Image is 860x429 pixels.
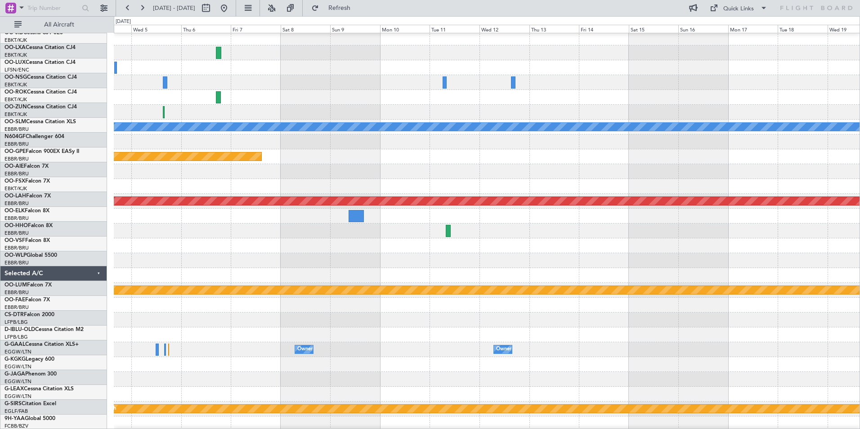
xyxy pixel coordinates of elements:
[23,22,95,28] span: All Aircraft
[4,81,27,88] a: EBKT/KJK
[4,223,53,228] a: OO-HHOFalcon 8X
[4,208,25,214] span: OO-ELK
[4,208,49,214] a: OO-ELKFalcon 8X
[4,104,27,110] span: OO-ZUN
[4,319,28,326] a: LFPB/LBG
[153,4,195,12] span: [DATE] - [DATE]
[4,386,74,392] a: G-LEAXCessna Citation XLS
[4,416,25,421] span: 9H-YAA
[27,1,79,15] input: Trip Number
[4,253,27,258] span: OO-WLP
[579,25,629,33] div: Fri 14
[4,349,31,355] a: EGGW/LTN
[116,18,131,26] div: [DATE]
[4,89,27,95] span: OO-ROK
[4,164,24,169] span: OO-AIE
[4,179,25,184] span: OO-FSX
[728,25,778,33] div: Mon 17
[4,104,77,110] a: OO-ZUNCessna Citation CJ4
[4,37,27,44] a: EBKT/KJK
[131,25,181,33] div: Wed 5
[4,215,29,222] a: EBBR/BRU
[4,312,54,317] a: CS-DTRFalcon 2000
[4,185,27,192] a: EBKT/KJK
[4,60,76,65] a: OO-LUXCessna Citation CJ4
[281,25,331,33] div: Sat 8
[4,149,79,154] a: OO-GPEFalcon 900EX EASy II
[4,334,28,340] a: LFPB/LBG
[4,89,77,95] a: OO-ROKCessna Citation CJ4
[529,25,579,33] div: Thu 13
[4,200,29,207] a: EBBR/BRU
[321,5,358,11] span: Refresh
[496,343,511,356] div: Owner
[4,179,50,184] a: OO-FSXFalcon 7X
[4,164,49,169] a: OO-AIEFalcon 7X
[4,134,64,139] a: N604GFChallenger 604
[181,25,231,33] div: Thu 6
[4,75,27,80] span: OO-NSG
[4,156,29,162] a: EBBR/BRU
[4,45,26,50] span: OO-LXA
[4,342,79,347] a: G-GAALCessna Citation XLS+
[4,327,35,332] span: D-IBLU-OLD
[4,223,28,228] span: OO-HHO
[4,371,25,377] span: G-JAGA
[479,25,529,33] div: Wed 12
[4,342,25,347] span: G-GAAL
[430,25,479,33] div: Tue 11
[4,304,29,311] a: EBBR/BRU
[4,96,27,103] a: EBKT/KJK
[4,289,29,296] a: EBBR/BRU
[778,25,828,33] div: Tue 18
[4,371,57,377] a: G-JAGAPhenom 300
[4,126,29,133] a: EBBR/BRU
[307,1,361,15] button: Refresh
[4,230,29,237] a: EBBR/BRU
[4,416,55,421] a: 9H-YAAGlobal 5000
[4,111,27,118] a: EBKT/KJK
[380,25,430,33] div: Mon 10
[4,75,77,80] a: OO-NSGCessna Citation CJ4
[723,4,754,13] div: Quick Links
[4,245,29,251] a: EBBR/BRU
[4,67,29,73] a: LFSN/ENC
[4,60,26,65] span: OO-LUX
[4,327,84,332] a: D-IBLU-OLDCessna Citation M2
[4,134,26,139] span: N604GF
[4,259,29,266] a: EBBR/BRU
[4,297,50,303] a: OO-FAEFalcon 7X
[4,52,27,58] a: EBKT/KJK
[4,149,26,154] span: OO-GPE
[4,141,29,147] a: EBBR/BRU
[297,343,313,356] div: Owner
[4,357,54,362] a: G-KGKGLegacy 600
[330,25,380,33] div: Sun 9
[705,1,772,15] button: Quick Links
[629,25,679,33] div: Sat 15
[4,170,29,177] a: EBBR/BRU
[4,393,31,400] a: EGGW/LTN
[4,357,26,362] span: G-KGKG
[4,253,57,258] a: OO-WLPGlobal 5500
[4,119,26,125] span: OO-SLM
[4,386,24,392] span: G-LEAX
[4,238,50,243] a: OO-VSFFalcon 8X
[4,408,28,415] a: EGLF/FAB
[4,401,22,407] span: G-SIRS
[4,401,56,407] a: G-SIRSCitation Excel
[10,18,98,32] button: All Aircraft
[4,282,52,288] a: OO-LUMFalcon 7X
[4,282,27,288] span: OO-LUM
[4,378,31,385] a: EGGW/LTN
[4,297,25,303] span: OO-FAE
[4,363,31,370] a: EGGW/LTN
[4,312,24,317] span: CS-DTR
[678,25,728,33] div: Sun 16
[4,238,25,243] span: OO-VSF
[4,45,76,50] a: OO-LXACessna Citation CJ4
[4,193,26,199] span: OO-LAH
[4,119,76,125] a: OO-SLMCessna Citation XLS
[231,25,281,33] div: Fri 7
[4,193,51,199] a: OO-LAHFalcon 7X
